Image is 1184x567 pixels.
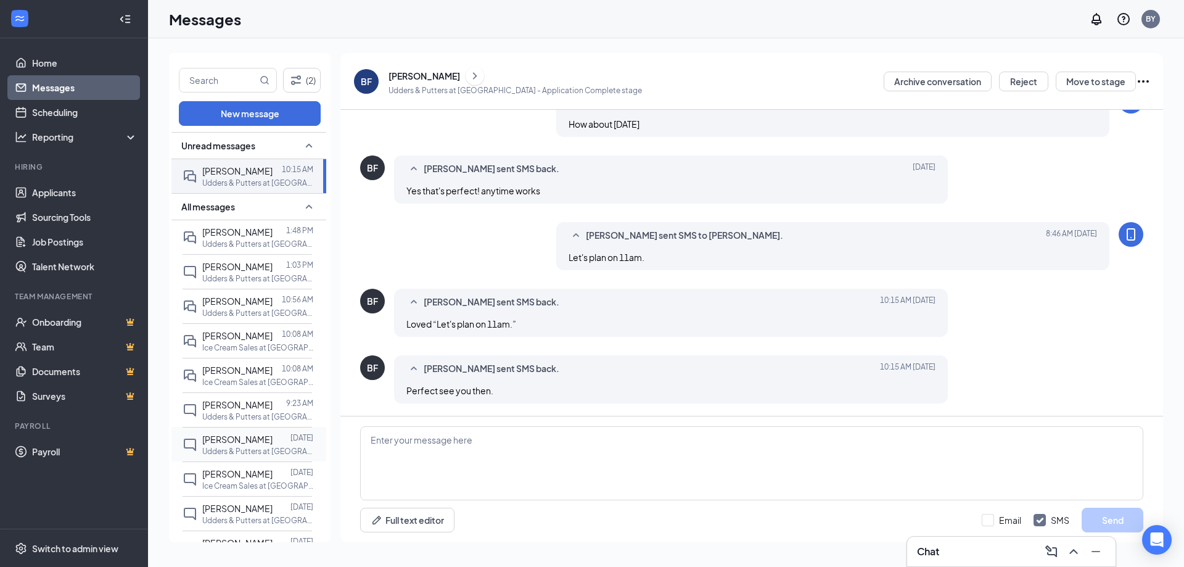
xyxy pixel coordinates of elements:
[15,542,27,555] svg: Settings
[202,178,313,188] p: Udders & Putters at [GEOGRAPHIC_DATA]
[406,385,493,396] span: Perfect see you then.
[183,299,197,314] svg: DoubleChat
[1124,227,1138,242] svg: MobileSms
[290,536,313,547] p: [DATE]
[179,101,321,126] button: New message
[183,403,197,418] svg: ChatInactive
[32,51,138,75] a: Home
[880,362,935,376] span: [DATE] 10:15 AM
[202,537,273,548] span: [PERSON_NAME]
[286,225,313,236] p: 1:48 PM
[1066,544,1081,559] svg: ChevronUp
[569,228,583,243] svg: SmallChevronUp
[183,507,197,521] svg: ChatInactive
[32,205,138,230] a: Sourcing Tools
[290,432,313,443] p: [DATE]
[289,73,303,88] svg: Filter
[183,368,197,383] svg: DoubleChat
[1142,525,1172,555] div: Open Intercom Messenger
[15,421,135,431] div: Payroll
[32,310,138,334] a: OnboardingCrown
[406,362,421,376] svg: SmallChevronUp
[999,72,1048,91] button: Reject
[32,254,138,279] a: Talent Network
[169,9,241,30] h1: Messages
[183,334,197,349] svg: DoubleChat
[1064,542,1083,561] button: ChevronUp
[1082,508,1143,532] button: Send
[202,412,313,422] p: Udders & Putters at [GEOGRAPHIC_DATA]
[202,434,273,445] span: [PERSON_NAME]
[290,467,313,478] p: [DATE]
[371,514,383,526] svg: Pen
[183,230,197,245] svg: DoubleChat
[406,295,421,310] svg: SmallChevronUp
[1089,12,1104,27] svg: Notifications
[32,384,138,408] a: SurveysCrown
[469,68,481,83] svg: ChevronRight
[202,261,273,272] span: [PERSON_NAME]
[15,291,135,302] div: Team Management
[1086,542,1106,561] button: Minimize
[286,260,313,270] p: 1:03 PM
[388,70,460,82] div: [PERSON_NAME]
[202,446,313,457] p: Udders & Putters at [GEOGRAPHIC_DATA]
[32,359,138,384] a: DocumentsCrown
[202,239,313,249] p: Udders & Putters at [GEOGRAPHIC_DATA]
[202,468,273,479] span: [PERSON_NAME]
[1044,544,1059,559] svg: ComposeMessage
[202,365,273,376] span: [PERSON_NAME]
[569,118,639,130] span: How about [DATE]
[202,296,273,307] span: [PERSON_NAME]
[406,162,421,176] svg: SmallChevronUp
[32,180,138,205] a: Applicants
[179,68,257,92] input: Search
[15,131,27,143] svg: Analysis
[367,362,378,374] div: BF
[302,199,316,214] svg: SmallChevronUp
[913,162,935,176] span: [DATE]
[183,169,197,184] svg: DoubleChat
[32,131,138,143] div: Reporting
[569,252,644,263] span: Let's plan on 11am.
[302,138,316,153] svg: SmallChevronUp
[424,162,559,176] span: [PERSON_NAME] sent SMS back.
[32,100,138,125] a: Scheduling
[1146,14,1156,24] div: BY
[181,139,255,152] span: Unread messages
[202,308,313,318] p: Udders & Putters at [GEOGRAPHIC_DATA]
[286,398,313,408] p: 9:23 AM
[202,503,273,514] span: [PERSON_NAME]
[424,362,559,376] span: [PERSON_NAME] sent SMS back.
[424,295,559,310] span: [PERSON_NAME] sent SMS back.
[1042,542,1061,561] button: ComposeMessage
[260,75,269,85] svg: MagnifyingGlass
[181,201,235,213] span: All messages
[367,162,378,174] div: BF
[290,502,313,512] p: [DATE]
[282,363,313,374] p: 10:08 AM
[202,399,273,410] span: [PERSON_NAME]
[406,318,516,329] span: Loved “Let's plan on 11am.”
[1088,544,1103,559] svg: Minimize
[15,162,135,172] div: Hiring
[32,75,138,100] a: Messages
[282,329,313,339] p: 10:08 AM
[202,226,273,238] span: [PERSON_NAME]
[1056,72,1136,91] button: Move to stage
[917,545,939,558] h3: Chat
[406,185,540,196] span: Yes that's perfect! anytime works
[880,295,935,310] span: [DATE] 10:15 AM
[202,330,273,341] span: [PERSON_NAME]
[183,437,197,452] svg: ChatInactive
[202,481,313,491] p: Ice Cream Sales at [GEOGRAPHIC_DATA]
[14,12,26,25] svg: WorkstreamLogo
[183,265,197,279] svg: ChatInactive
[282,294,313,305] p: 10:56 AM
[202,273,313,284] p: Udders & Putters at [GEOGRAPHIC_DATA]
[32,439,138,464] a: PayrollCrown
[183,472,197,487] svg: ChatInactive
[360,508,454,532] button: Full text editorPen
[202,165,273,176] span: [PERSON_NAME]
[32,542,118,555] div: Switch to admin view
